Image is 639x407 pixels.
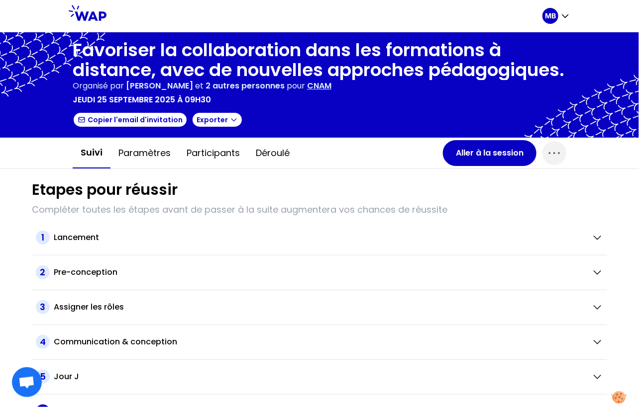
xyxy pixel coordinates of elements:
[192,112,243,128] button: Exporter
[307,80,331,92] p: CNAM
[54,371,79,383] h2: Jour J
[54,266,117,278] h2: Pre-conception
[36,265,603,279] button: 2Pre-conception
[54,336,177,348] h2: Communication & conception
[545,11,556,21] p: MB
[36,265,50,279] span: 2
[32,203,607,217] p: Compléter toutes les étapes avant de passer à la suite augmentera vos chances de réussite
[54,232,99,244] h2: Lancement
[206,80,285,91] span: 2 autres personnes
[36,370,50,384] span: 5
[443,140,536,166] button: Aller à la session
[36,335,50,349] span: 4
[36,300,603,314] button: 3Assigner les rôles
[36,300,50,314] span: 3
[73,40,566,80] h1: Favoriser la collaboration dans les formations à distance, avec de nouvelles approches pédagogiques.
[126,80,193,91] span: [PERSON_NAME]
[36,370,603,384] button: 5Jour J
[32,181,178,199] h1: Etapes pour réussir
[36,231,50,244] span: 1
[126,80,285,92] p: et
[110,138,179,168] button: Paramètres
[287,80,305,92] p: pour
[73,112,188,128] button: Copier l'email d'invitation
[179,138,248,168] button: Participants
[36,335,603,349] button: 4Communication & conception
[54,301,124,313] h2: Assigner les rôles
[36,231,603,244] button: 1Lancement
[542,8,570,24] button: MB
[248,138,298,168] button: Déroulé
[73,94,211,106] p: jeudi 25 septembre 2025 à 09h30
[12,367,42,397] div: Ouvrir le chat
[73,138,110,168] button: Suivi
[73,80,124,92] p: Organisé par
